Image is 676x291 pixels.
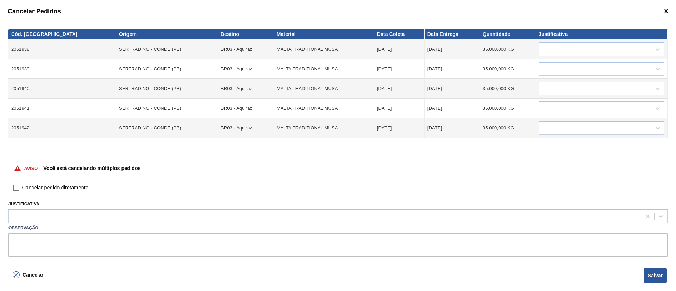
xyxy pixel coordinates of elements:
[374,79,425,99] td: [DATE]
[274,79,374,99] td: MALTA TRADITIONAL MUSA
[274,39,374,59] td: MALTA TRADITIONAL MUSA
[116,118,218,138] td: SERTRADING - CONDE (PB)
[425,39,480,59] td: [DATE]
[43,165,140,171] p: Você está cancelando múltiplos pedidos
[116,29,218,39] th: Origem
[374,99,425,118] td: [DATE]
[218,79,274,99] td: BR03 - Aquiraz
[274,99,374,118] td: MALTA TRADITIONAL MUSA
[8,268,48,282] button: Cancelar
[218,39,274,59] td: BR03 - Aquiraz
[480,118,536,138] td: 35.000,000 KG
[480,29,536,39] th: Quantidade
[8,29,116,39] th: Cód. [GEOGRAPHIC_DATA]
[8,8,61,15] span: Cancelar Pedidos
[274,29,374,39] th: Material
[425,118,480,138] td: [DATE]
[374,118,425,138] td: [DATE]
[425,29,480,39] th: Data Entrega
[116,79,218,99] td: SERTRADING - CONDE (PB)
[116,39,218,59] td: SERTRADING - CONDE (PB)
[536,29,668,39] th: Justificativa
[274,118,374,138] td: MALTA TRADITIONAL MUSA
[8,118,116,138] td: 2051942
[8,223,668,233] label: Observação
[374,39,425,59] td: [DATE]
[8,59,116,79] td: 2051939
[8,39,116,59] td: 2051938
[425,79,480,99] td: [DATE]
[480,99,536,118] td: 35.000,000 KG
[218,118,274,138] td: BR03 - Aquiraz
[8,99,116,118] td: 2051941
[374,59,425,79] td: [DATE]
[8,79,116,99] td: 2051940
[218,29,274,39] th: Destino
[644,268,667,283] button: Salvar
[24,166,38,171] p: Aviso
[274,59,374,79] td: MALTA TRADITIONAL MUSA
[480,39,536,59] td: 35.000,000 KG
[23,272,43,278] span: Cancelar
[116,99,218,118] td: SERTRADING - CONDE (PB)
[425,59,480,79] td: [DATE]
[425,99,480,118] td: [DATE]
[116,59,218,79] td: SERTRADING - CONDE (PB)
[218,59,274,79] td: BR03 - Aquiraz
[480,59,536,79] td: 35.000,000 KG
[480,79,536,99] td: 35.000,000 KG
[8,202,39,207] label: Justificativa
[218,99,274,118] td: BR03 - Aquiraz
[22,184,88,192] span: Cancelar pedido diretamente
[374,29,425,39] th: Data Coleta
